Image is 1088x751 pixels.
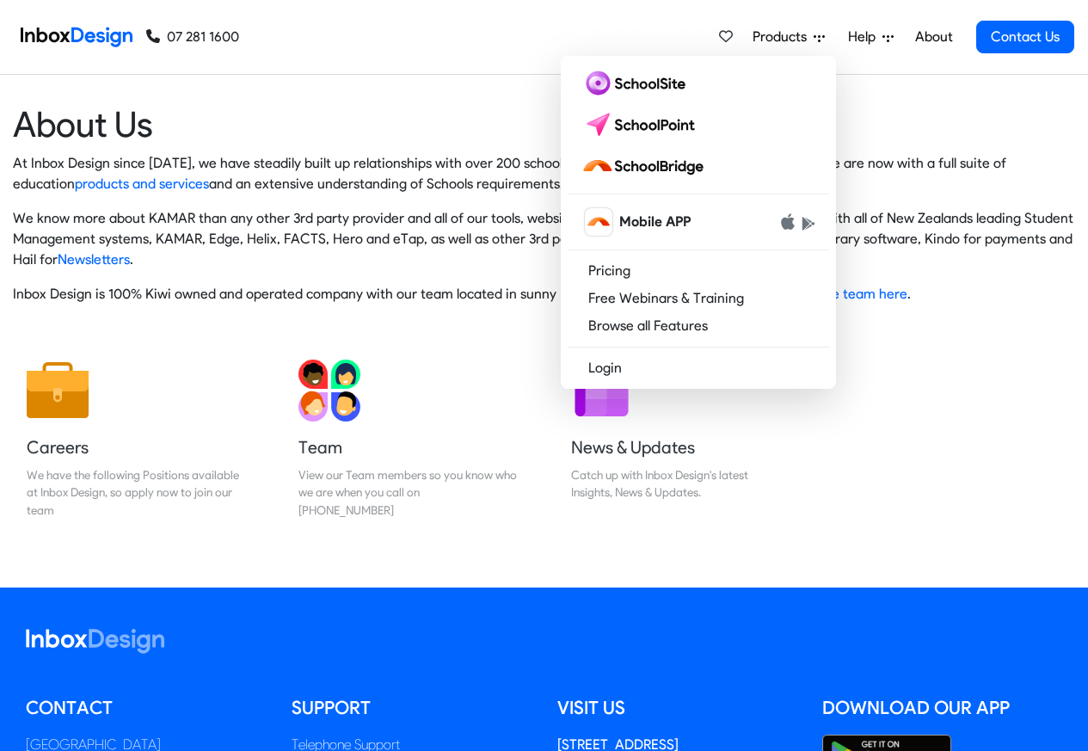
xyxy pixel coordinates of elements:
[619,212,691,232] span: Mobile APP
[298,466,517,519] div: View our Team members so you know who we are when you call on [PHONE_NUMBER]
[581,111,703,139] img: schoolpoint logo
[285,346,531,532] a: Team View our Team members so you know who we are when you call on [PHONE_NUMBER]
[557,695,797,721] h5: Visit us
[146,27,239,47] a: 07 281 1600
[571,435,790,459] h5: News & Updates
[568,201,829,243] a: schoolbridge icon Mobile APP
[571,466,790,502] div: Catch up with Inbox Design's latest Insights, News & Updates.
[581,70,692,97] img: schoolsite logo
[976,21,1074,53] a: Contact Us
[581,152,710,180] img: schoolbridge logo
[848,27,882,47] span: Help
[822,695,1062,721] h5: Download our App
[557,346,803,532] a: News & Updates Catch up with Inbox Design's latest Insights, News & Updates.
[568,312,829,340] a: Browse all Features
[571,360,633,422] img: 2022_01_12_icon_newsletter.svg
[568,257,829,285] a: Pricing
[13,346,259,532] a: Careers We have the following Positions available at Inbox Design, so apply now to join our team
[13,208,1075,270] p: We know more about KAMAR than any other 3rd party provider and all of our tools, websites and Sch...
[568,285,829,312] a: Free Webinars & Training
[58,251,130,268] a: Newsletters
[27,466,245,519] div: We have the following Positions available at Inbox Design, so apply now to join our team
[298,435,517,459] h5: Team
[568,354,829,382] a: Login
[783,286,907,302] a: meet the team here
[841,20,901,54] a: Help
[13,284,1075,305] p: Inbox Design is 100% Kiwi owned and operated company with our team located in sunny [GEOGRAPHIC_D...
[292,695,532,721] h5: Support
[26,695,266,721] h5: Contact
[27,360,89,422] img: 2022_01_13_icon_job.svg
[75,175,209,192] a: products and services
[746,20,832,54] a: Products
[26,629,164,654] img: logo_inboxdesign_white.svg
[298,360,360,422] img: 2022_01_13_icon_team.svg
[561,56,836,389] div: Products
[13,102,1075,146] heading: About Us
[27,435,245,459] h5: Careers
[585,208,612,236] img: schoolbridge icon
[753,27,814,47] span: Products
[910,20,957,54] a: About
[13,153,1075,194] p: At Inbox Design since [DATE], we have steadily built up relationships with over 200 schools aroun...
